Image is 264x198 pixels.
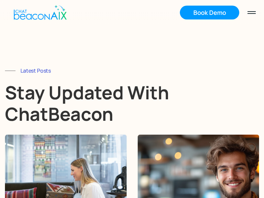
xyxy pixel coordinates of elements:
div: Book Demo [193,8,226,17]
div: Latest Posts [20,66,51,75]
a: Book Demo [180,6,239,19]
a: home [8,1,70,24]
h1: Stay Updated with ChatBeacon [5,82,259,125]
